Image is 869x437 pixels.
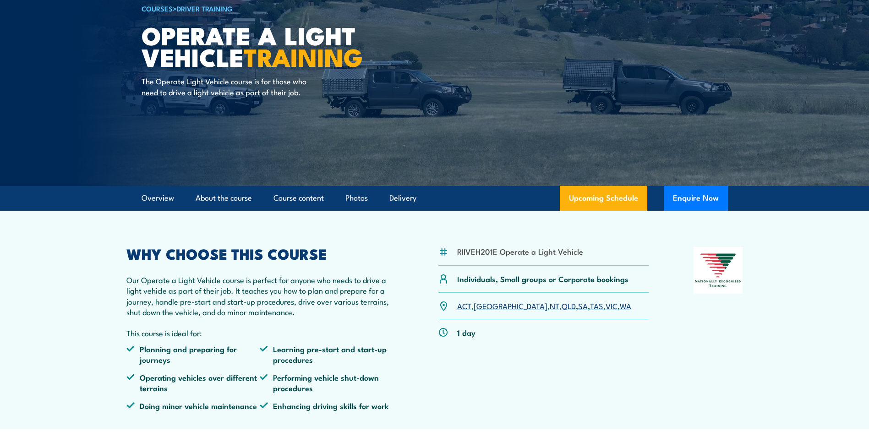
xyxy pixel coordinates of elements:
a: [GEOGRAPHIC_DATA] [474,300,547,311]
p: Our Operate a Light Vehicle course is perfect for anyone who needs to drive a light vehicle as pa... [126,274,394,317]
a: QLD [562,300,576,311]
a: Photos [345,186,368,210]
li: Operating vehicles over different terrains [126,372,260,393]
a: Course content [273,186,324,210]
button: Enquire Now [664,186,728,211]
a: Overview [142,186,174,210]
a: NT [550,300,559,311]
h2: WHY CHOOSE THIS COURSE [126,247,394,260]
strong: TRAINING [244,37,363,75]
a: About the course [196,186,252,210]
li: RIIVEH201E Operate a Light Vehicle [457,246,583,257]
a: WA [620,300,631,311]
p: 1 day [457,327,475,338]
p: Individuals, Small groups or Corporate bookings [457,273,629,284]
a: COURSES [142,3,173,13]
p: The Operate Light Vehicle course is for those who need to drive a light vehicle as part of their ... [142,76,309,97]
h6: > [142,3,368,14]
a: Driver Training [177,3,233,13]
p: This course is ideal for: [126,328,394,338]
li: Planning and preparing for journeys [126,344,260,365]
a: ACT [457,300,471,311]
li: Learning pre-start and start-up procedures [260,344,394,365]
a: TAS [590,300,603,311]
li: Enhancing driving skills for work [260,400,394,411]
p: , , , , , , , [457,300,631,311]
li: Doing minor vehicle maintenance [126,400,260,411]
img: Nationally Recognised Training logo. [694,247,743,294]
a: Delivery [389,186,416,210]
a: Upcoming Schedule [560,186,647,211]
h1: Operate a Light Vehicle [142,24,368,67]
a: VIC [606,300,618,311]
li: Performing vehicle shut-down procedures [260,372,394,393]
a: SA [578,300,588,311]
